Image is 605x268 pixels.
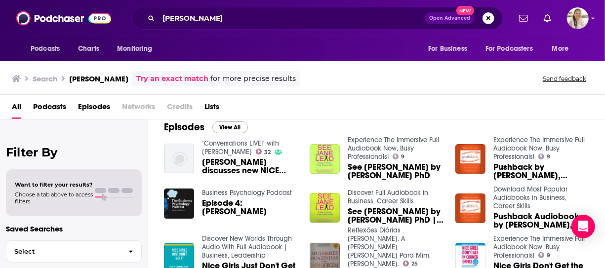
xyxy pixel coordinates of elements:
img: Dr. Lois P. Frankel discusses new NICE GIRLS book on #ConversationsLIVE [164,144,194,174]
a: Podcasts [33,99,66,119]
a: Experience The Immersive Full Audiobook Now, Busy Professionals! [348,136,439,161]
button: open menu [479,39,547,58]
span: 32 [264,150,271,154]
span: for more precise results [210,73,296,84]
a: Pushback Audiobook by Selena Rezvani, Lois P. Frankel [493,212,589,229]
button: Show profile menu [567,7,589,29]
span: More [552,42,569,56]
a: Episodes [78,99,110,119]
span: See [PERSON_NAME] by [PERSON_NAME] PhD | Free Audiobook [348,207,444,224]
span: Choose a tab above to access filters. [15,191,93,205]
img: See Jane Lead by Lois P. Frankel PhD [310,144,340,174]
button: Open AdvancedNew [425,12,475,24]
span: Select [6,248,121,255]
h3: Search [33,74,57,83]
button: open menu [421,39,480,58]
img: Pushback by Selena Rezvani, Lois P. Frankel [455,144,485,174]
span: [PERSON_NAME] discusses new NICE GIRLS book on #ConversationsLIVE [202,158,298,175]
a: 9 [393,153,405,159]
a: Lists [204,99,219,119]
span: Want to filter your results? [15,181,93,188]
a: Experience The Immersive Full Audiobook Now, Busy Professionals! [493,136,585,161]
p: Saved Searches [6,224,142,233]
span: Monitoring [117,42,152,56]
a: See Jane Lead by Lois P. Frankel PhD [348,163,444,180]
span: Pushback Audiobook by [PERSON_NAME], [PERSON_NAME] [493,212,589,229]
span: For Business [428,42,467,56]
span: 9 [401,154,404,159]
a: Download Most Popular Audiobooks in Business, Career Skills [493,185,567,210]
button: open menu [24,39,73,58]
img: Episode 4: Dr. Lois P Frankel [164,189,194,219]
h2: Episodes [164,121,204,133]
button: open menu [545,39,581,58]
a: Dr. Lois P. Frankel discusses new NICE GIRLS book on #ConversationsLIVE [202,158,298,175]
div: Search podcasts, credits, & more... [131,7,503,30]
a: 25 [403,261,418,267]
a: Experience The Immersive Full Audiobook Now, Busy Professionals! [493,234,585,260]
a: "Conversations LIVE!" with Cyrus Webb [202,139,279,156]
a: Show notifications dropdown [540,10,555,27]
a: All [12,99,21,119]
a: 32 [256,149,271,154]
a: See Jane Lead by Lois P. Frankel PhD | Free Audiobook [348,207,444,224]
span: New [456,6,474,15]
span: 25 [411,262,418,266]
img: See Jane Lead by Lois P. Frankel PhD | Free Audiobook [310,193,340,223]
h2: Filter By [6,145,142,159]
a: EpisodesView All [164,121,248,133]
span: Credits [167,99,193,119]
h3: [PERSON_NAME] [69,74,128,83]
span: Podcasts [31,42,60,56]
a: Discover New Worlds Through Audio With Full Audiobook | Business, Leadership [202,234,292,260]
img: Pushback Audiobook by Selena Rezvani, Lois P. Frankel [455,193,485,224]
a: Pushback by Selena Rezvani, Lois P. Frankel [493,163,589,180]
a: Try an exact match [136,73,208,84]
a: Show notifications dropdown [515,10,532,27]
span: Networks [122,99,155,119]
a: Charts [72,39,105,58]
a: 9 [538,252,551,258]
input: Search podcasts, credits, & more... [159,10,425,26]
button: Send feedback [540,75,589,83]
button: Select [6,240,142,263]
span: 9 [547,253,550,258]
img: User Profile [567,7,589,29]
span: Pushback by [PERSON_NAME], [PERSON_NAME] [493,163,589,180]
a: Episode 4: Dr. Lois P Frankel [202,199,298,216]
button: View All [212,121,248,133]
span: Charts [78,42,99,56]
a: Reflexões Diárias . Carla Calado. A Vida Vai Dar Certo Para Mim. Yanla Vanzant. [348,226,431,268]
a: Discover Full Audiobook in Business, Career Skills [348,189,428,205]
span: Logged in as acquavie [567,7,589,29]
span: See [PERSON_NAME] by [PERSON_NAME] PhD [348,163,444,180]
span: 9 [547,154,550,159]
span: For Podcasters [485,42,533,56]
div: Open Intercom Messenger [571,215,595,238]
button: open menu [110,39,165,58]
a: 9 [538,153,551,159]
a: Business Psychology Podcast [202,189,292,197]
span: Episode 4: [PERSON_NAME] [202,199,298,216]
img: Podchaser - Follow, Share and Rate Podcasts [16,9,111,28]
span: Open Advanced [429,16,470,21]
